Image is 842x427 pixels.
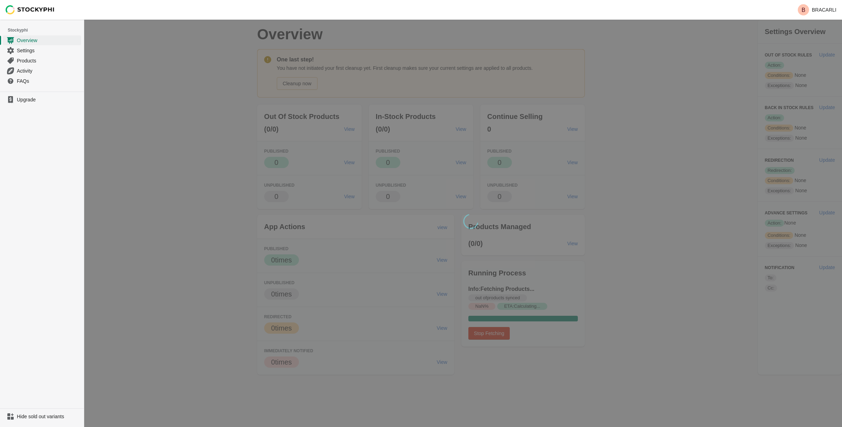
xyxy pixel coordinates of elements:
span: Upgrade [17,96,80,103]
a: FAQs [3,76,81,86]
a: Hide sold out variants [3,412,81,421]
span: Products [17,57,80,64]
span: Hide sold out variants [17,413,80,420]
span: Activity [17,67,80,74]
p: BRACARLI [812,7,836,13]
img: Stockyphi [6,5,55,14]
span: Overview [17,37,80,44]
a: Overview [3,35,81,45]
span: Stockyphi [8,27,84,34]
span: FAQs [17,78,80,85]
span: Settings [17,47,80,54]
a: Upgrade [3,95,81,105]
a: Settings [3,45,81,55]
text: B [802,7,806,13]
span: Avatar with initials B [798,4,809,15]
button: Avatar with initials BBRACARLI [795,3,839,17]
a: Activity [3,66,81,76]
a: Products [3,55,81,66]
